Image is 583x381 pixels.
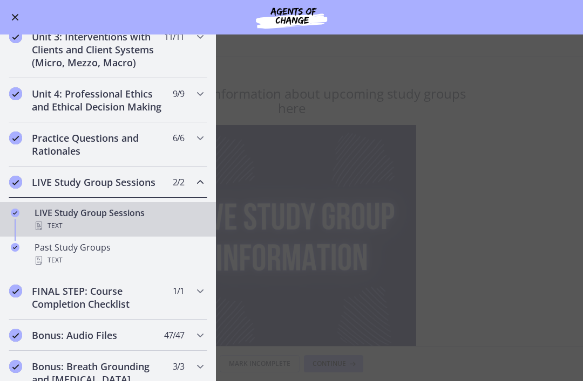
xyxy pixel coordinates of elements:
h2: Bonus: Audio Files [32,329,164,342]
i: Completed [9,87,22,100]
h2: Practice Questions and Rationales [32,131,164,157]
span: 2 / 2 [173,176,184,189]
i: Completed [9,30,22,43]
i: Completed [9,329,22,342]
i: Completed [9,176,22,189]
div: LIVE Study Group Sessions [35,206,203,232]
h2: FINAL STEP: Course Completion Checklist [32,285,164,310]
div: Past Study Groups [35,241,203,267]
h2: LIVE Study Group Sessions [32,176,164,189]
i: Completed [11,243,19,252]
img: Agents of Change [227,4,356,30]
i: Completed [11,209,19,217]
span: 47 / 47 [164,329,184,342]
span: 11 / 11 [164,30,184,43]
span: 6 / 6 [173,131,184,144]
span: 3 / 3 [173,360,184,373]
h2: Unit 3: Interventions with Clients and Client Systems (Micro, Mezzo, Macro) [32,30,164,69]
button: Enable menu [9,11,22,24]
div: Text [35,254,203,267]
i: Completed [9,285,22,297]
span: 9 / 9 [173,87,184,100]
i: Completed [9,360,22,373]
div: Text [35,219,203,232]
i: Completed [9,131,22,144]
h2: Unit 4: Professional Ethics and Ethical Decision Making [32,87,164,113]
span: 1 / 1 [173,285,184,297]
